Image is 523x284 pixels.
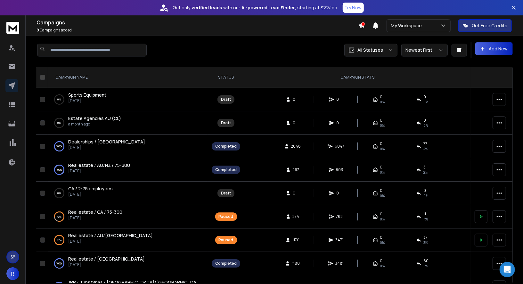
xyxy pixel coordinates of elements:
[242,4,296,11] strong: AI-powered Lead Finder,
[380,263,385,269] span: 0%
[244,67,471,88] th: CAMPAIGN STATS
[56,143,62,150] p: 100 %
[68,215,122,220] p: [DATE]
[215,167,237,172] div: Completed
[380,94,382,99] span: 0
[423,211,426,217] span: 11
[380,188,382,193] span: 0
[48,111,208,135] td: 0%Estate Agencies AU (CL)a month ago
[380,235,382,240] span: 0
[68,262,145,267] p: [DATE]
[291,144,301,149] span: 2048
[68,92,106,98] a: Sports Equipment
[293,120,299,125] span: 0
[380,211,382,217] span: 0
[56,167,62,173] p: 100 %
[37,28,358,33] p: Campaigns added
[380,170,385,175] span: 0%
[68,162,130,168] a: Real estate / AU/NZ / 75-300
[343,3,364,13] button: Try Now
[423,258,429,263] span: 60
[68,168,130,174] p: [DATE]
[423,118,426,123] span: 0
[68,122,121,127] p: a month ago
[401,44,448,56] button: Newest First
[68,98,106,103] p: [DATE]
[48,135,208,158] td: 100%Dealerships / [GEOGRAPHIC_DATA][DATE]
[380,165,382,170] span: 0
[472,22,507,29] p: Get Free Credits
[68,185,113,192] a: CA / 2-75 employees
[423,146,428,151] span: 4 %
[219,237,233,243] div: Paused
[423,217,428,222] span: 4 %
[48,228,208,252] td: 99%Real estate / AU/[GEOGRAPHIC_DATA][DATE]
[215,144,237,149] div: Completed
[48,67,208,88] th: CAMPAIGN NAME
[423,141,427,146] span: 77
[57,213,62,220] p: 79 %
[68,256,145,262] a: Real estate / [GEOGRAPHIC_DATA]
[423,99,428,105] span: 0%
[293,214,299,219] span: 274
[68,232,153,239] a: Real estate / AU/[GEOGRAPHIC_DATA]
[380,240,385,245] span: 0%
[57,237,62,243] p: 99 %
[221,191,231,196] div: Draft
[391,22,424,29] p: My Workspace
[48,252,208,275] td: 100%Real estate / [GEOGRAPHIC_DATA][DATE]
[292,237,299,243] span: 1170
[68,185,113,192] span: CA / 2-75 employees
[37,19,358,26] h1: Campaigns
[357,47,383,53] p: All Statuses
[68,115,121,122] a: Estate Agencies AU (CL)
[293,167,299,172] span: 267
[335,144,344,149] span: 6047
[6,267,19,280] button: R
[423,235,428,240] span: 37
[423,188,426,193] span: 0
[475,42,513,55] button: Add New
[68,139,145,145] span: Dealerships / [GEOGRAPHIC_DATA]
[58,190,61,196] p: 0 %
[380,193,385,198] span: 0%
[48,88,208,111] td: 0%Sports Equipment[DATE]
[68,256,145,262] span: Real estate / [GEOGRAPHIC_DATA]
[423,170,428,175] span: 2 %
[56,260,62,267] p: 100 %
[336,167,343,172] span: 803
[423,263,428,269] span: 5 %
[215,261,237,266] div: Completed
[336,97,343,102] span: 0
[423,240,428,245] span: 3 %
[292,261,300,266] span: 1180
[68,139,145,145] a: Dealerships / [GEOGRAPHIC_DATA]
[219,214,233,219] div: Paused
[68,145,145,150] p: [DATE]
[293,97,299,102] span: 0
[380,118,382,123] span: 0
[380,123,385,128] span: 0%
[335,261,344,266] span: 3481
[336,214,343,219] span: 762
[58,120,61,126] p: 0 %
[68,209,122,215] a: Real estate / CA / 75-300
[221,120,231,125] div: Draft
[380,217,385,222] span: 0%
[336,120,343,125] span: 0
[380,99,385,105] span: 0%
[48,182,208,205] td: 0%CA / 2-75 employees[DATE]
[6,22,19,34] img: logo
[58,96,61,103] p: 0 %
[336,237,344,243] span: 3471
[380,141,382,146] span: 0
[345,4,362,11] p: Try Now
[423,193,428,198] span: 0%
[68,239,153,244] p: [DATE]
[500,262,515,277] div: Open Intercom Messenger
